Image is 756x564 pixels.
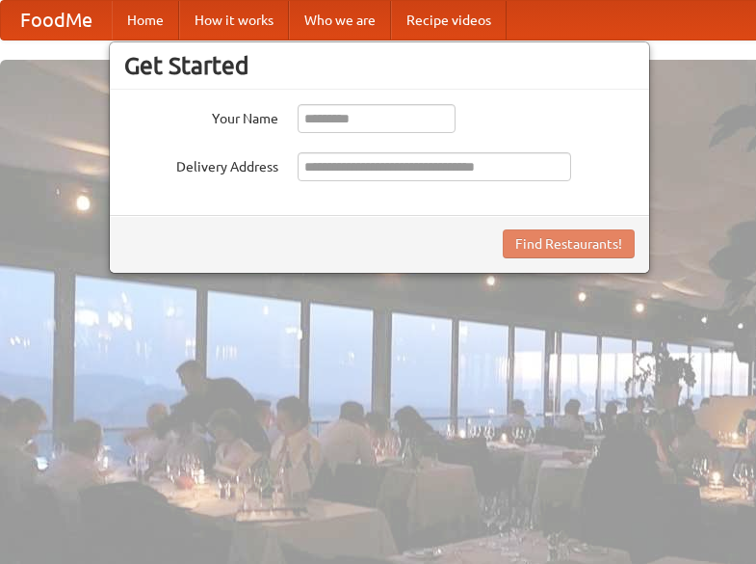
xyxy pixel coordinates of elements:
[391,1,507,40] a: Recipe videos
[112,1,179,40] a: Home
[1,1,112,40] a: FoodMe
[124,152,278,176] label: Delivery Address
[503,229,635,258] button: Find Restaurants!
[124,104,278,128] label: Your Name
[124,51,635,80] h3: Get Started
[289,1,391,40] a: Who we are
[179,1,289,40] a: How it works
